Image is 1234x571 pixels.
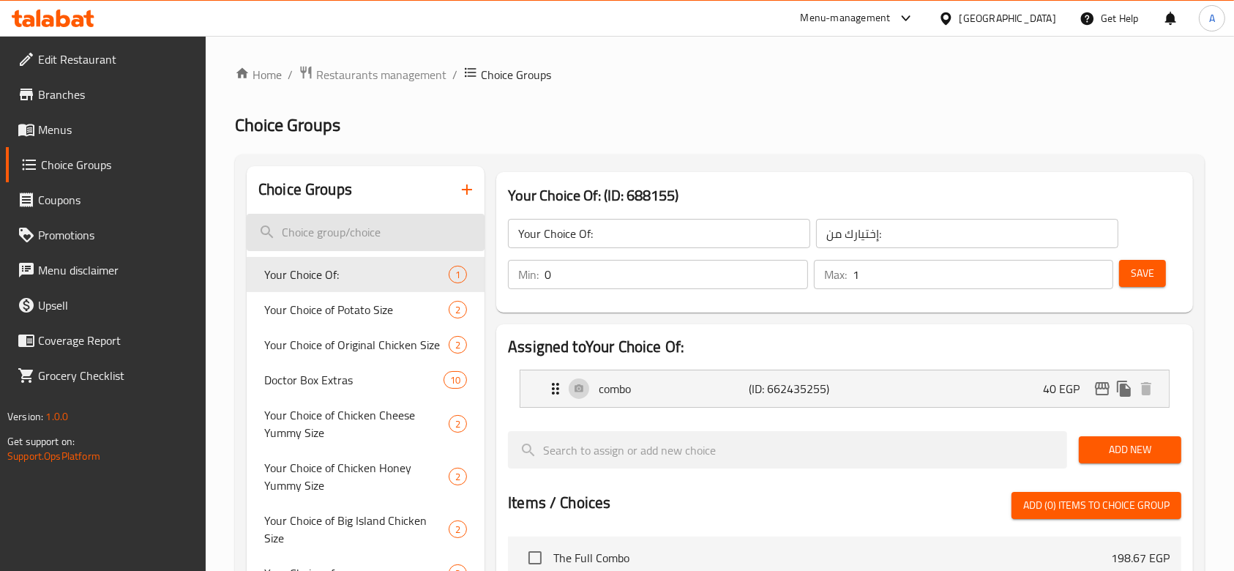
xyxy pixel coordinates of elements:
[235,108,340,141] span: Choice Groups
[1135,378,1157,400] button: delete
[6,253,206,288] a: Menu disclaimer
[7,447,100,466] a: Support.OpsPlatform
[449,417,466,431] span: 2
[508,492,610,514] h2: Items / Choices
[444,373,466,387] span: 10
[6,147,206,182] a: Choice Groups
[599,380,749,398] p: combo
[288,66,293,83] li: /
[264,336,449,354] span: Your Choice of Original Chicken Size
[6,77,206,112] a: Branches
[1131,264,1154,283] span: Save
[264,512,449,547] span: Your Choice of Big Island Chicken Size
[38,86,195,103] span: Branches
[247,362,485,398] div: Doctor Box Extras10
[235,66,282,83] a: Home
[264,266,449,283] span: Your Choice Of:
[449,470,466,484] span: 2
[1113,378,1135,400] button: duplicate
[449,468,467,485] div: Choices
[1119,260,1166,287] button: Save
[258,179,352,201] h2: Choice Groups
[449,415,467,433] div: Choices
[508,364,1181,414] li: Expand
[444,371,467,389] div: Choices
[481,66,551,83] span: Choice Groups
[247,257,485,292] div: Your Choice Of:1
[1091,378,1113,400] button: edit
[247,292,485,327] div: Your Choice of Potato Size2
[6,288,206,323] a: Upsell
[1209,10,1215,26] span: A
[264,406,449,441] span: Your Choice of Chicken Cheese Yummy Size
[508,431,1067,469] input: search
[6,112,206,147] a: Menus
[1043,380,1091,398] p: 40 EGP
[7,407,43,426] span: Version:
[264,301,449,318] span: Your Choice of Potato Size
[452,66,457,83] li: /
[449,523,466,537] span: 2
[6,323,206,358] a: Coverage Report
[299,65,446,84] a: Restaurants management
[6,42,206,77] a: Edit Restaurant
[38,51,195,68] span: Edit Restaurant
[960,10,1056,26] div: [GEOGRAPHIC_DATA]
[1023,496,1170,515] span: Add (0) items to choice group
[1111,549,1170,567] p: 198.67 EGP
[6,358,206,393] a: Grocery Checklist
[1011,492,1181,519] button: Add (0) items to choice group
[38,261,195,279] span: Menu disclaimer
[38,191,195,209] span: Coupons
[247,503,485,556] div: Your Choice of Big Island Chicken Size2
[6,217,206,253] a: Promotions
[38,226,195,244] span: Promotions
[449,303,466,317] span: 2
[1091,441,1170,459] span: Add New
[449,266,467,283] div: Choices
[247,327,485,362] div: Your Choice of Original Chicken Size2
[7,432,75,451] span: Get support on:
[247,214,485,251] input: search
[38,296,195,314] span: Upsell
[235,65,1205,84] nav: breadcrumb
[38,367,195,384] span: Grocery Checklist
[264,371,444,389] span: Doctor Box Extras
[449,268,466,282] span: 1
[449,301,467,318] div: Choices
[247,450,485,503] div: Your Choice of Chicken Honey Yummy Size2
[6,182,206,217] a: Coupons
[1079,436,1181,463] button: Add New
[553,549,1111,567] span: The Full Combo
[449,336,467,354] div: Choices
[449,520,467,538] div: Choices
[824,266,847,283] p: Max:
[38,332,195,349] span: Coverage Report
[449,338,466,352] span: 2
[520,370,1169,407] div: Expand
[801,10,891,27] div: Menu-management
[316,66,446,83] span: Restaurants management
[749,380,849,398] p: (ID: 662435255)
[45,407,68,426] span: 1.0.0
[518,266,539,283] p: Min:
[41,156,195,173] span: Choice Groups
[508,336,1181,358] h2: Assigned to Your Choice Of:
[247,398,485,450] div: Your Choice of Chicken Cheese Yummy Size2
[264,459,449,494] span: Your Choice of Chicken Honey Yummy Size
[508,184,1181,207] h3: Your Choice Of: (ID: 688155)
[38,121,195,138] span: Menus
